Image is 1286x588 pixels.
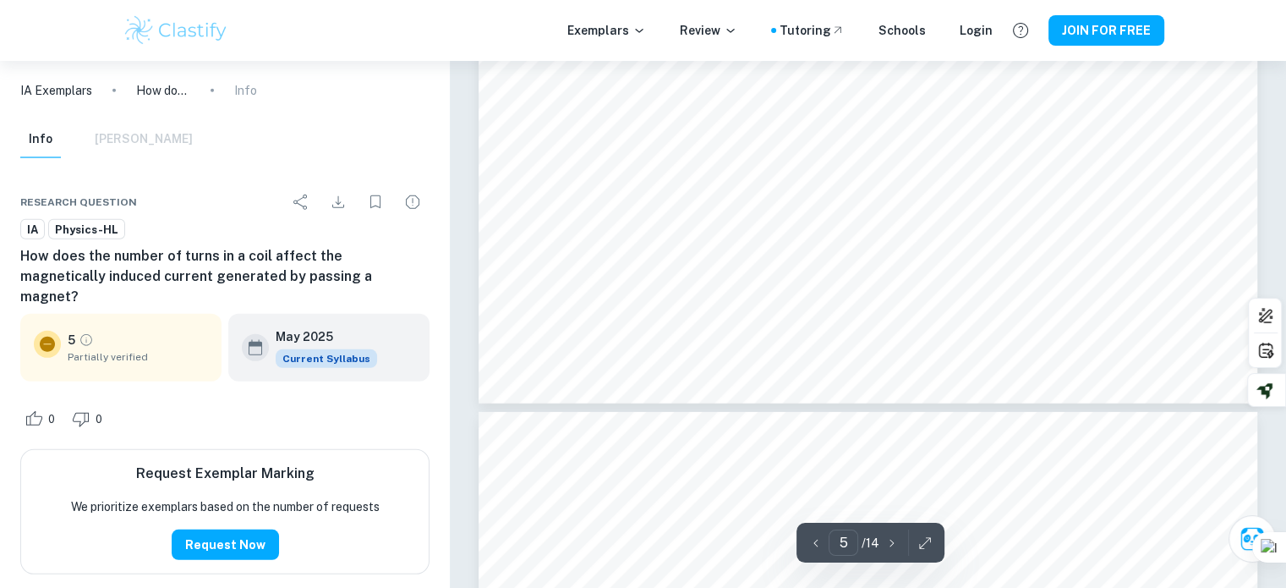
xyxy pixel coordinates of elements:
a: IA Exemplars [20,81,92,100]
h6: May 2025 [276,327,364,346]
span: Physics-HL [49,222,124,239]
a: Grade partially verified [79,332,94,348]
div: Download [321,185,355,219]
h6: How does the number of turns in a coil affect the magnetically induced current generated by passi... [20,246,430,307]
a: Tutoring [780,21,845,40]
span: Current Syllabus [276,349,377,368]
a: Schools [878,21,926,40]
p: We prioritize exemplars based on the number of requests [71,497,380,516]
p: / 14 [862,534,879,552]
p: How does the number of turns in a coil affect the magnetically induced current generated by passi... [136,81,190,100]
div: This exemplar is based on the current syllabus. Feel free to refer to it for inspiration/ideas wh... [276,349,377,368]
p: 5 [68,331,75,349]
span: IA [21,222,44,239]
div: Bookmark [358,185,392,219]
span: Partially verified [68,349,208,365]
button: JOIN FOR FREE [1048,15,1164,46]
div: Dislike [68,405,112,432]
p: Review [680,21,737,40]
div: Like [20,405,64,432]
a: Login [960,21,993,40]
a: IA [20,219,45,240]
button: Info [20,121,61,158]
img: Clastify logo [123,14,230,47]
button: Request Now [172,530,279,560]
h6: Request Exemplar Marking [136,464,315,484]
div: Report issue [396,185,430,219]
p: Exemplars [567,21,646,40]
button: Help and Feedback [1006,16,1035,45]
p: Info [234,81,257,100]
div: Share [284,185,318,219]
span: 0 [39,411,64,428]
button: Ask Clai [1229,515,1276,563]
span: Research question [20,195,137,210]
a: Physics-HL [48,219,125,240]
span: 0 [86,411,112,428]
